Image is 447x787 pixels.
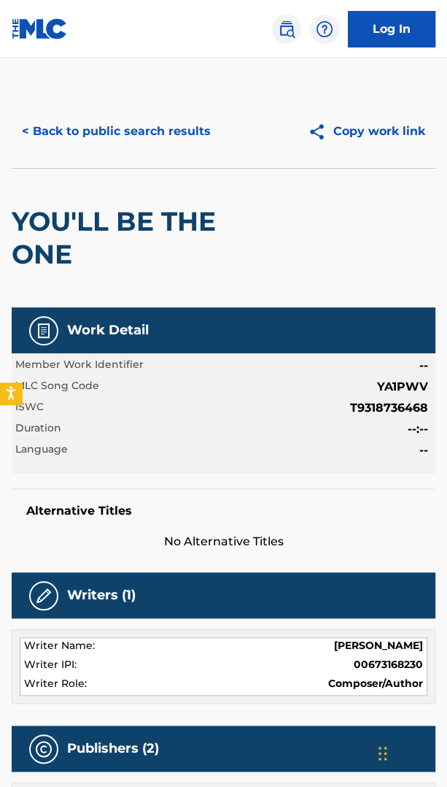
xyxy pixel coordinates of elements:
[278,20,295,38] img: search
[35,740,53,758] img: Publishers
[12,18,68,39] img: MLC Logo
[12,113,221,150] button: < Back to public search results
[67,587,136,604] h5: Writers (1)
[378,732,387,775] div: Drag
[15,399,44,417] span: ISWC
[310,15,339,44] div: Help
[15,421,61,438] span: Duration
[408,421,428,438] span: --:--
[377,378,428,396] span: YA1PWV
[67,322,149,339] h5: Work Detail
[419,442,428,459] span: --
[348,11,435,47] a: Log In
[26,504,421,518] h5: Alternative Titles
[419,357,428,375] span: --
[334,638,423,653] span: [PERSON_NAME]
[15,357,144,375] span: Member Work Identifier
[272,15,301,44] a: Public Search
[15,378,99,396] span: MLC Song Code
[350,399,428,417] span: T9318736468
[374,717,447,787] iframe: Chat Widget
[35,587,53,604] img: Writers
[12,533,435,550] span: No Alternative Titles
[298,113,435,150] button: Copy work link
[328,676,423,691] span: Composer/Author
[308,123,333,141] img: Copy work link
[354,657,423,672] span: 00673168230
[316,20,333,38] img: help
[15,442,68,459] span: Language
[35,322,53,339] img: Work Detail
[12,205,266,271] h2: YOU'LL BE THE ONE
[67,740,159,757] h5: Publishers (2)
